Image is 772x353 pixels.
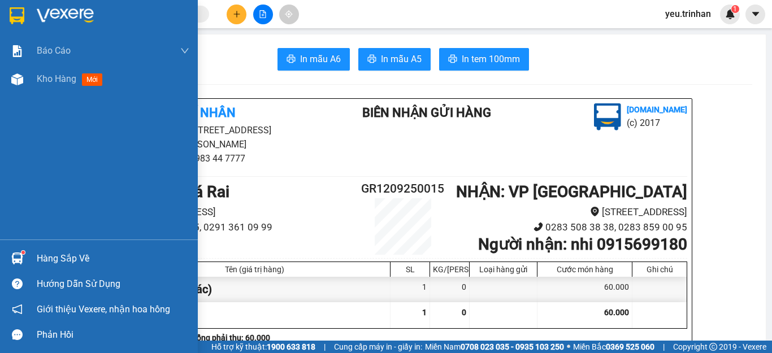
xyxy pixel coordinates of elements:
span: aim [285,10,293,18]
span: mới [82,73,102,86]
span: | [663,341,665,353]
span: In mẫu A5 [381,52,422,66]
span: 60.000 [604,308,629,317]
div: Ghi chú [635,265,684,274]
span: Hỗ trợ kỹ thuật: [211,341,315,353]
span: down [180,46,189,55]
li: 0983 44 7777 [5,53,215,67]
button: printerIn mẫu A5 [358,48,431,71]
span: question-circle [12,278,23,289]
span: Giới thiệu Vexere, nhận hoa hồng [37,302,170,316]
span: Cung cấp máy in - giấy in: [334,341,422,353]
b: Tổng phải thu: 60.000 [192,333,270,342]
span: caret-down [751,9,761,19]
span: | [324,341,326,353]
li: 0283 508 38 38, 0283 859 00 95 [450,220,687,235]
span: Miền Bắc [573,341,654,353]
sup: 1 [731,5,739,13]
strong: 0708 023 035 - 0935 103 250 [461,342,564,351]
sup: 1 [21,251,25,254]
div: 0 [430,277,470,302]
div: 1th kê túm (Khác) [119,277,391,302]
button: file-add [253,5,273,24]
b: BIÊN NHẬN GỬI HÀNG [362,106,491,120]
b: GỬI : VP Giá Rai [5,84,116,103]
li: [STREET_ADDRESS] [119,204,355,220]
h2: GR1209250015 [355,180,450,198]
span: yeu.trinhan [656,7,720,21]
span: Kho hàng [37,73,76,84]
img: solution-icon [11,45,23,57]
li: [STREET_ADDRESS][PERSON_NAME] [119,123,329,151]
span: 1 [733,5,737,13]
span: file-add [259,10,267,18]
b: Người nhận : nhi 0915699180 [478,235,687,254]
button: printerIn mẫu A6 [277,48,350,71]
span: printer [367,54,376,65]
span: 0 [462,308,466,317]
span: ⚪️ [567,345,570,349]
div: 60.000 [537,277,632,302]
div: Cước món hàng [540,265,629,274]
b: TRÍ NHÂN [179,106,236,120]
span: 1 [422,308,427,317]
div: Loại hàng gửi [472,265,534,274]
button: plus [227,5,246,24]
span: Báo cáo [37,43,71,58]
span: notification [12,304,23,315]
span: In mẫu A6 [300,52,341,66]
span: copyright [709,343,717,351]
div: Hướng dẫn sử dụng [37,276,189,293]
b: NHẬN : VP [GEOGRAPHIC_DATA] [456,182,687,201]
button: aim [279,5,299,24]
span: environment [590,207,600,216]
img: logo-vxr [10,7,24,24]
li: (c) 2017 [627,116,687,130]
b: TRÍ NHÂN [65,7,122,21]
div: Hàng sắp về [37,250,189,267]
li: [STREET_ADDRESS][PERSON_NAME] [5,25,215,53]
li: 0983 44 7777 [119,151,329,165]
b: [DOMAIN_NAME] [627,105,687,114]
strong: 1900 633 818 [267,342,315,351]
li: 0291 385 01 05, 0291 361 09 99 [119,220,355,235]
span: printer [448,54,457,65]
span: phone [534,222,543,232]
div: Tên (giá trị hàng) [122,265,387,274]
span: phone [65,55,74,64]
img: icon-new-feature [725,9,735,19]
div: Phản hồi [37,326,189,343]
span: plus [233,10,241,18]
div: SL [393,265,427,274]
div: 1 [391,277,430,302]
button: printerIn tem 100mm [439,48,529,71]
span: printer [287,54,296,65]
strong: 0369 525 060 [606,342,654,351]
button: caret-down [745,5,765,24]
span: environment [65,27,74,36]
span: In tem 100mm [462,52,520,66]
span: message [12,329,23,340]
img: logo.jpg [594,103,621,130]
div: KG/[PERSON_NAME] [433,265,466,274]
span: Miền Nam [425,341,564,353]
img: warehouse-icon [11,73,23,85]
img: warehouse-icon [11,252,23,264]
li: [STREET_ADDRESS] [450,204,687,220]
